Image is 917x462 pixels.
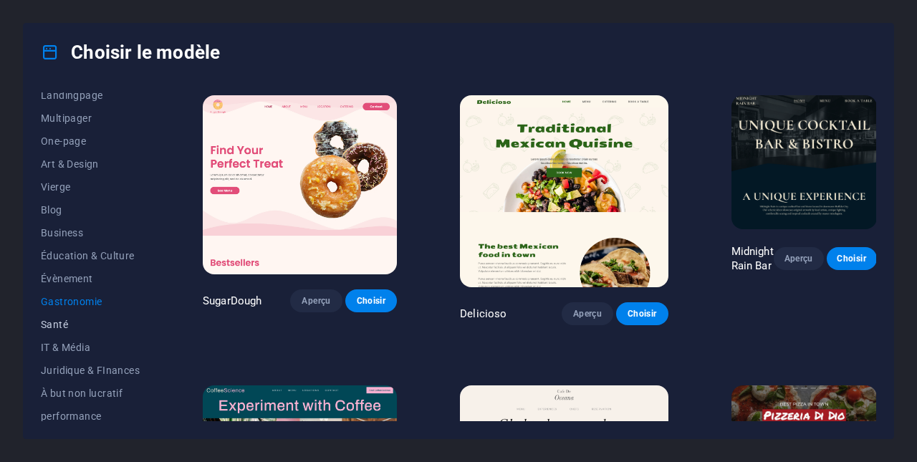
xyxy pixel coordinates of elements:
[41,405,140,428] button: performance
[562,302,613,325] button: Aperçu
[41,153,140,175] button: Art & Design
[838,253,865,264] span: Choisir
[41,388,140,399] span: À but non lucratif
[203,95,397,274] img: SugarDough
[774,247,824,270] button: Aperçu
[827,247,877,270] button: Choisir
[41,365,140,376] span: Juridique & FInances
[41,181,140,193] span: Vierge
[41,296,140,307] span: Gastronomie
[41,227,140,239] span: Business
[41,158,140,170] span: Art & Design
[785,253,812,264] span: Aperçu
[203,294,261,308] p: SugarDough
[573,308,602,319] span: Aperçu
[41,90,140,101] span: Landingpage
[41,290,140,313] button: Gastronomie
[41,130,140,153] button: One-page
[41,359,140,382] button: Juridique & FInances
[41,107,140,130] button: Multipager
[41,319,140,330] span: Santé
[731,95,877,229] img: Midnight Rain Bar
[357,295,385,307] span: Choisir
[41,41,220,64] h4: Choisir le modèle
[41,250,140,261] span: Éducation & Culture
[41,313,140,336] button: Santé
[302,295,330,307] span: Aperçu
[41,336,140,359] button: IT & Média
[41,198,140,221] button: Blog
[41,204,140,216] span: Blog
[460,307,506,321] p: Delicioso
[290,289,342,312] button: Aperçu
[41,221,140,244] button: Business
[41,267,140,290] button: Évènement
[41,135,140,147] span: One-page
[345,289,397,312] button: Choisir
[41,84,140,107] button: Landingpage
[460,95,668,287] img: Delicioso
[41,175,140,198] button: Vierge
[41,112,140,124] span: Multipager
[41,244,140,267] button: Éducation & Culture
[41,382,140,405] button: À but non lucratif
[41,410,140,422] span: performance
[41,273,140,284] span: Évènement
[616,302,668,325] button: Choisir
[628,308,656,319] span: Choisir
[731,244,774,273] p: Midnight Rain Bar
[41,342,140,353] span: IT & Média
